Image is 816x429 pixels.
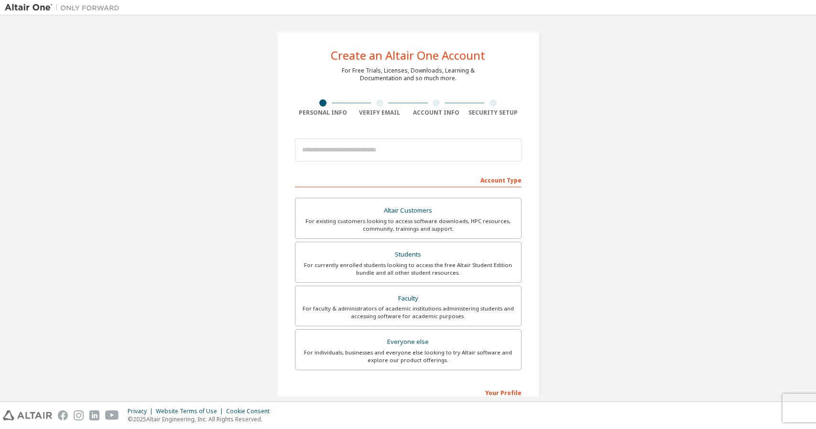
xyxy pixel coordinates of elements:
[465,109,522,117] div: Security Setup
[301,305,515,320] div: For faculty & administrators of academic institutions administering students and accessing softwa...
[89,410,99,420] img: linkedin.svg
[3,410,52,420] img: altair_logo.svg
[58,410,68,420] img: facebook.svg
[301,204,515,217] div: Altair Customers
[301,217,515,233] div: For existing customers looking to access software downloads, HPC resources, community, trainings ...
[156,408,226,415] div: Website Terms of Use
[226,408,275,415] div: Cookie Consent
[105,410,119,420] img: youtube.svg
[351,109,408,117] div: Verify Email
[5,3,124,12] img: Altair One
[301,248,515,261] div: Students
[408,109,465,117] div: Account Info
[301,261,515,277] div: For currently enrolled students looking to access the free Altair Student Edition bundle and all ...
[128,408,156,415] div: Privacy
[342,67,475,82] div: For Free Trials, Licenses, Downloads, Learning & Documentation and so much more.
[301,292,515,305] div: Faculty
[301,349,515,364] div: For individuals, businesses and everyone else looking to try Altair software and explore our prod...
[295,385,522,400] div: Your Profile
[295,172,522,187] div: Account Type
[128,415,275,423] p: © 2025 Altair Engineering, Inc. All Rights Reserved.
[301,335,515,349] div: Everyone else
[331,50,485,61] div: Create an Altair One Account
[295,109,352,117] div: Personal Info
[74,410,84,420] img: instagram.svg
